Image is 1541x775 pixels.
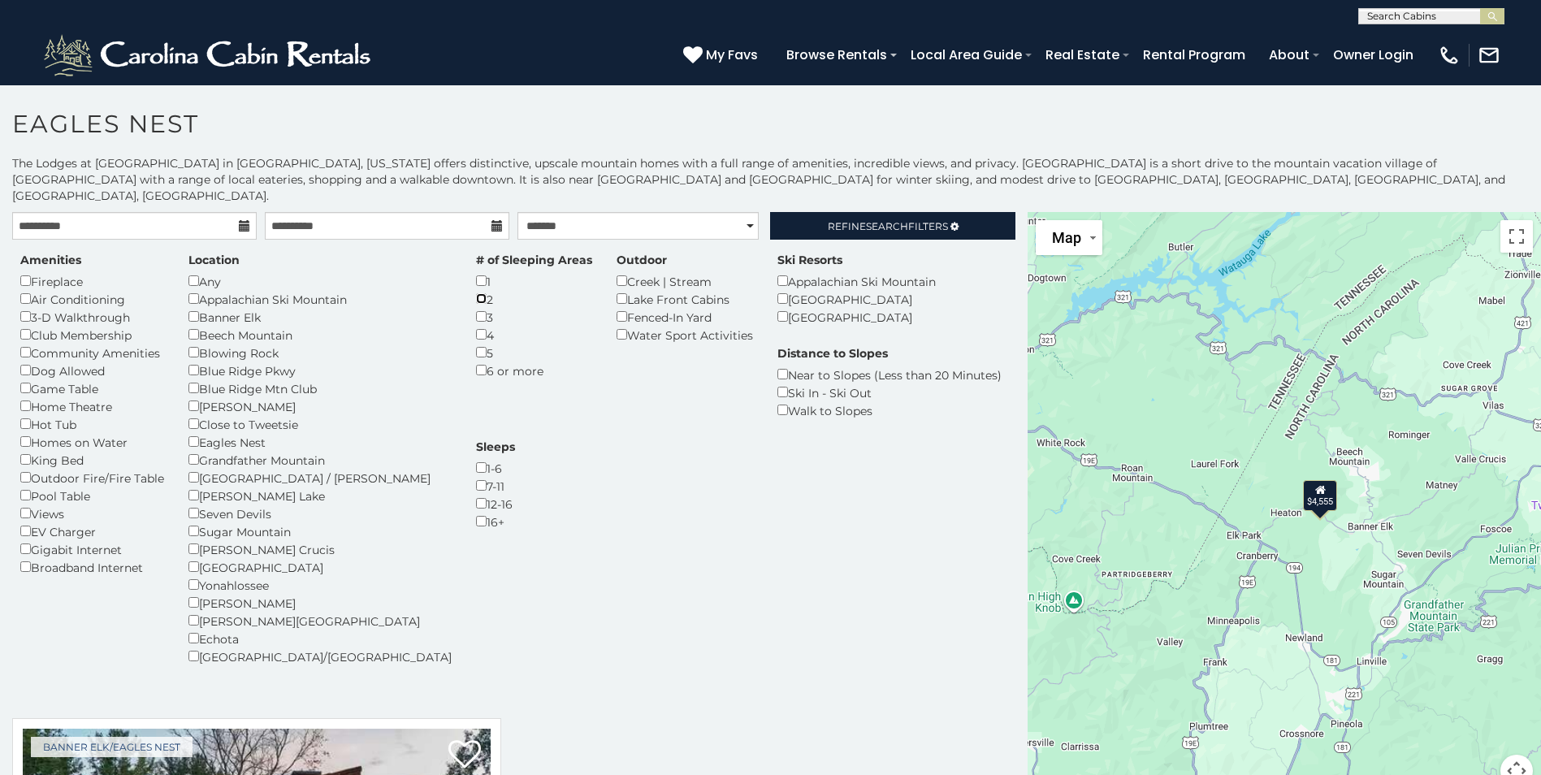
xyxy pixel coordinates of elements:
[20,344,164,362] div: Community Amenities
[476,362,592,379] div: 6 or more
[20,397,164,415] div: Home Theatre
[777,308,936,326] div: [GEOGRAPHIC_DATA]
[777,383,1002,401] div: Ski In - Ski Out
[20,362,164,379] div: Dog Allowed
[777,252,842,268] label: Ski Resorts
[188,415,452,433] div: Close to Tweetsie
[617,290,753,308] div: Lake Front Cabins
[1261,41,1318,69] a: About
[20,433,164,451] div: Homes on Water
[31,737,193,757] a: Banner Elk/Eagles Nest
[1052,229,1081,246] span: Map
[188,451,452,469] div: Grandfather Mountain
[1037,41,1128,69] a: Real Estate
[20,504,164,522] div: Views
[617,326,753,344] div: Water Sport Activities
[188,487,452,504] div: [PERSON_NAME] Lake
[476,459,515,477] div: 1-6
[828,220,948,232] span: Refine Filters
[188,647,452,665] div: [GEOGRAPHIC_DATA]/[GEOGRAPHIC_DATA]
[20,540,164,558] div: Gigabit Internet
[1478,44,1500,67] img: mail-regular-white.png
[777,290,936,308] div: [GEOGRAPHIC_DATA]
[617,272,753,290] div: Creek | Stream
[188,272,452,290] div: Any
[188,469,452,487] div: [GEOGRAPHIC_DATA] / [PERSON_NAME]
[1036,220,1102,255] button: Change map style
[188,504,452,522] div: Seven Devils
[188,630,452,647] div: Echota
[1500,220,1533,253] button: Toggle fullscreen view
[476,513,515,530] div: 16+
[20,379,164,397] div: Game Table
[476,495,515,513] div: 12-16
[476,308,592,326] div: 3
[866,220,908,232] span: Search
[20,326,164,344] div: Club Membership
[188,594,452,612] div: [PERSON_NAME]
[188,522,452,540] div: Sugar Mountain
[41,31,378,80] img: White-1-2.png
[706,45,758,65] span: My Favs
[1303,480,1337,511] div: $4,555
[683,45,762,66] a: My Favs
[476,290,592,308] div: 2
[476,272,592,290] div: 1
[617,252,667,268] label: Outdoor
[476,439,515,455] label: Sleeps
[20,487,164,504] div: Pool Table
[448,738,481,773] a: Add to favorites
[778,41,895,69] a: Browse Rentals
[777,401,1002,419] div: Walk to Slopes
[188,576,452,594] div: Yonahlossee
[20,308,164,326] div: 3-D Walkthrough
[188,362,452,379] div: Blue Ridge Pkwy
[20,522,164,540] div: EV Charger
[188,344,452,362] div: Blowing Rock
[1438,44,1461,67] img: phone-regular-white.png
[20,272,164,290] div: Fireplace
[20,415,164,433] div: Hot Tub
[188,433,452,451] div: Eagles Nest
[777,272,936,290] div: Appalachian Ski Mountain
[777,345,888,362] label: Distance to Slopes
[617,308,753,326] div: Fenced-In Yard
[476,252,592,268] label: # of Sleeping Areas
[777,366,1002,383] div: Near to Slopes (Less than 20 Minutes)
[1135,41,1253,69] a: Rental Program
[188,558,452,576] div: [GEOGRAPHIC_DATA]
[188,397,452,415] div: [PERSON_NAME]
[20,290,164,308] div: Air Conditioning
[188,290,452,308] div: Appalachian Ski Mountain
[188,308,452,326] div: Banner Elk
[20,469,164,487] div: Outdoor Fire/Fire Table
[188,252,240,268] label: Location
[770,212,1015,240] a: RefineSearchFilters
[476,326,592,344] div: 4
[20,451,164,469] div: King Bed
[903,41,1030,69] a: Local Area Guide
[476,477,515,495] div: 7-11
[20,558,164,576] div: Broadband Internet
[188,326,452,344] div: Beech Mountain
[188,612,452,630] div: [PERSON_NAME][GEOGRAPHIC_DATA]
[188,540,452,558] div: [PERSON_NAME] Crucis
[476,344,592,362] div: 5
[20,252,81,268] label: Amenities
[1325,41,1422,69] a: Owner Login
[188,379,452,397] div: Blue Ridge Mtn Club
